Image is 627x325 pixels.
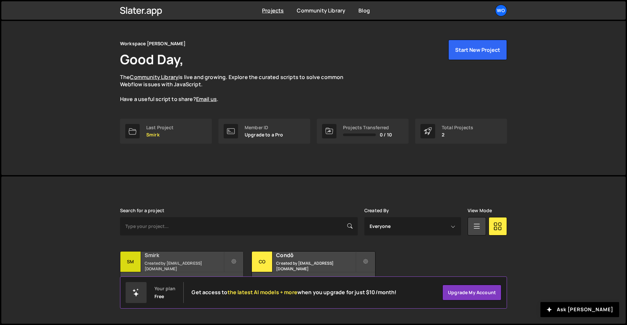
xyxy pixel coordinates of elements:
a: Sm Smirk Created by [EMAIL_ADDRESS][DOMAIN_NAME] No pages have been added to this project [120,251,244,292]
p: Upgrade to a Pro [245,132,283,137]
h1: Good Day, [120,50,184,68]
input: Type your project... [120,217,358,235]
a: Community Library [130,73,178,81]
button: Ask [PERSON_NAME] [540,302,619,317]
div: No pages have been added to this project [120,272,243,292]
small: Created by [EMAIL_ADDRESS][DOMAIN_NAME] [276,260,355,272]
h2: Smirk [145,252,224,259]
p: 2 [442,132,473,137]
p: The is live and growing. Explore the curated scripts to solve common Webflow issues with JavaScri... [120,73,356,103]
div: Total Projects [442,125,473,130]
a: Email us [196,95,217,103]
label: Created By [364,208,389,213]
label: Search for a project [120,208,164,213]
div: Co [252,252,273,272]
a: Co Condô Created by [EMAIL_ADDRESS][DOMAIN_NAME] 1 page, last updated by over [DATE] [252,251,375,292]
div: Last Project [146,125,173,130]
a: Wo [495,5,507,16]
a: Upgrade my account [442,285,501,300]
div: 1 page, last updated by over [DATE] [252,272,375,292]
span: 0 / 10 [380,132,392,137]
span: the latest AI models + more [228,289,297,296]
a: Blog [358,7,370,14]
h2: Get access to when you upgrade for just $10/month! [192,289,396,295]
a: Last Project Smirk [120,119,212,144]
div: Sm [120,252,141,272]
div: Projects Transferred [343,125,392,130]
div: Workspace [PERSON_NAME] [120,40,186,48]
div: Member ID [245,125,283,130]
small: Created by [EMAIL_ADDRESS][DOMAIN_NAME] [145,260,224,272]
div: Your plan [154,286,175,291]
button: Start New Project [448,40,507,60]
h2: Condô [276,252,355,259]
div: Free [154,294,164,299]
label: View Mode [468,208,492,213]
p: Smirk [146,132,173,137]
a: Community Library [297,7,345,14]
a: Projects [262,7,284,14]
